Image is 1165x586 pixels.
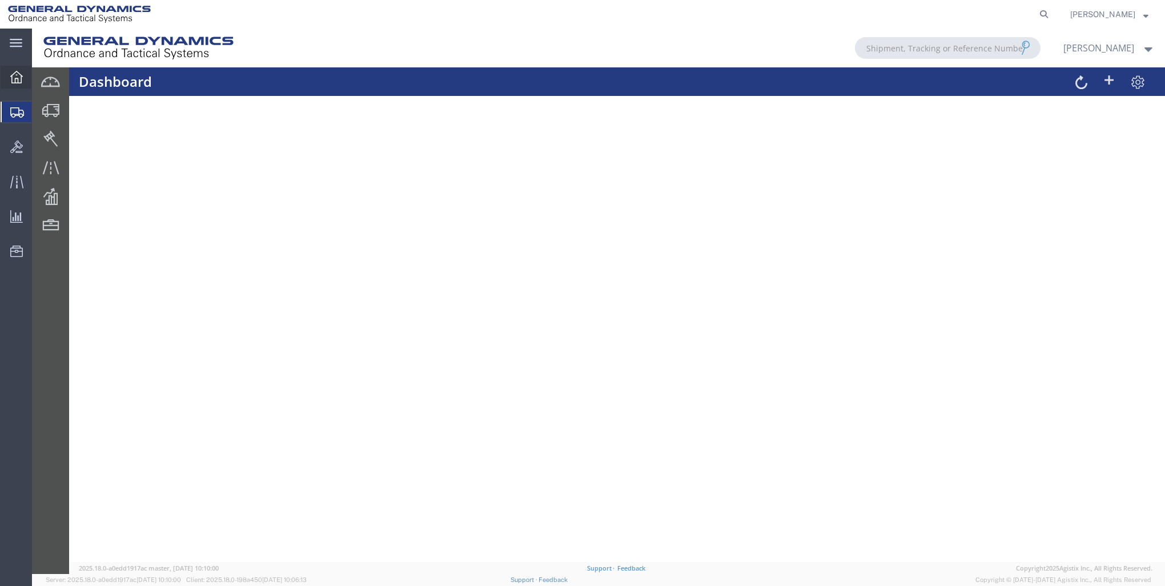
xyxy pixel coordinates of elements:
span: [DATE] 10:06:13 [262,576,307,583]
span: Sharon Dinterman [1070,8,1135,21]
img: logo [8,6,151,23]
a: Support [511,576,539,583]
button: [PERSON_NAME] [1070,7,1149,21]
a: Feedback [539,576,568,583]
span: Client: 2025.18.0-198a450 [186,576,307,583]
span: [DATE] 10:10:00 [136,576,181,583]
iframe: FS Legacy Container [32,29,1165,574]
span: Server: 2025.18.0-a0edd1917ac [46,576,181,583]
span: Copyright © [DATE]-[DATE] Agistix Inc., All Rights Reserved [975,575,1151,585]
